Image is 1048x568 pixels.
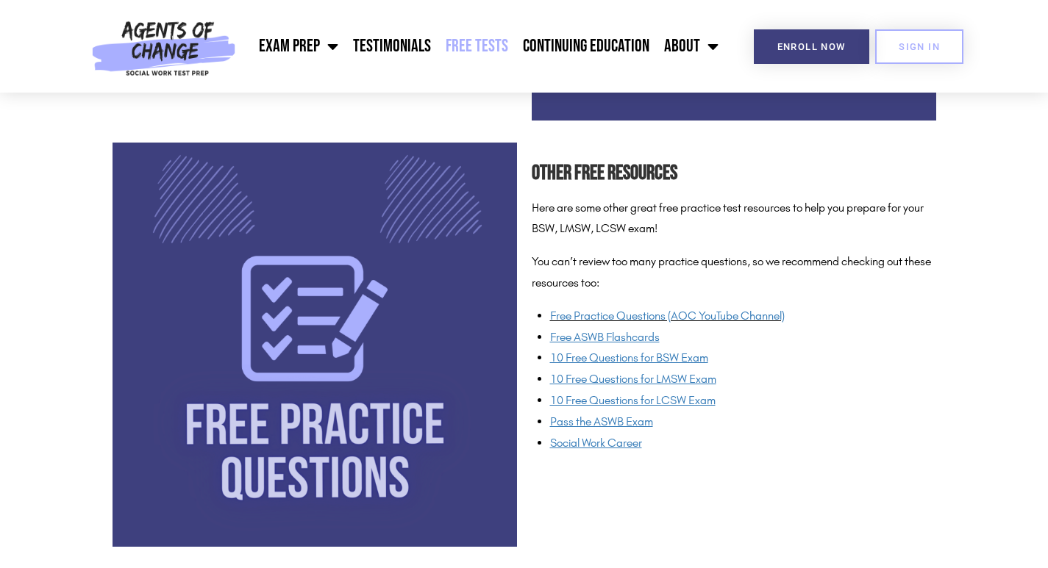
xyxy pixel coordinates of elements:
[550,414,653,428] span: Pass the ASWB Exam
[550,414,656,428] a: Pass the ASWB Exam
[532,157,936,190] h2: Other Free Resources
[754,29,869,64] a: Enroll Now
[550,372,716,386] a: 10 Free Questions for LMSW Exam
[899,42,940,51] span: SIGN IN
[438,28,516,65] a: Free Tests
[777,42,846,51] span: Enroll Now
[875,29,963,64] a: SIGN IN
[532,251,936,294] p: You can’t review too many practice questions, so we recommend checking out these resources too:
[346,28,438,65] a: Testimonials
[550,330,660,344] a: Free ASWB Flashcards
[516,28,657,65] a: Continuing Education
[532,198,936,240] p: Here are some other great free practice test resources to help you prepare for your BSW, LMSW, LC...
[550,393,716,407] a: 10 Free Questions for LCSW Exam
[657,28,726,65] a: About
[252,28,346,65] a: Exam Prep
[550,309,785,323] a: Free Practice Questions (AOC YouTube Channel)
[243,28,726,65] nav: Menu
[550,350,708,364] a: 10 Free Questions for BSW Exam
[550,436,642,450] a: Social Work Career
